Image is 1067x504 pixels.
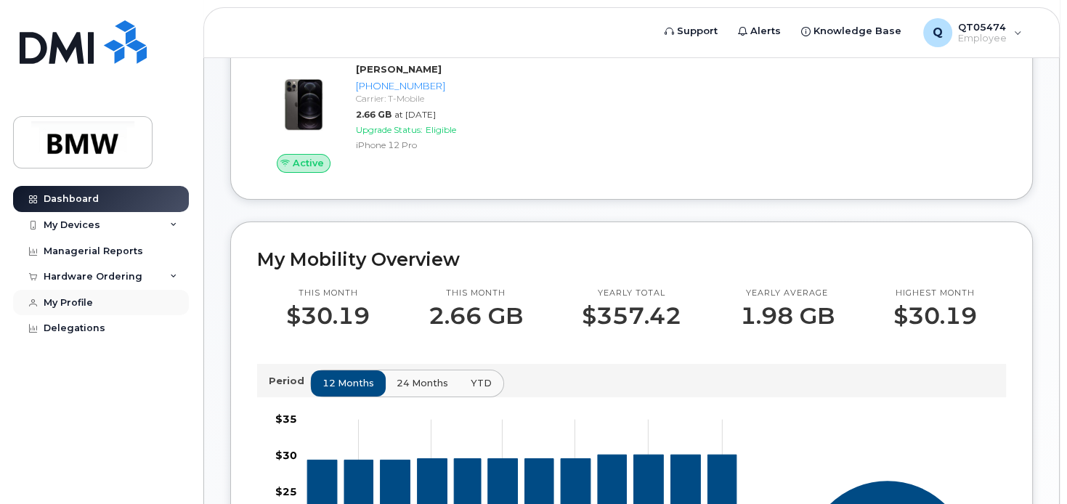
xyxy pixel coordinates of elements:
[286,288,370,299] p: This month
[356,139,490,151] div: iPhone 12 Pro
[933,24,943,41] span: Q
[397,376,448,390] span: 24 months
[356,92,490,105] div: Carrier: T-Mobile
[740,303,835,329] p: 1.98 GB
[293,156,324,170] span: Active
[257,62,495,173] a: Active[PERSON_NAME][PHONE_NUMBER]Carrier: T-Mobile2.66 GBat [DATE]Upgrade Status:EligibleiPhone 1...
[893,303,977,329] p: $30.19
[958,33,1007,44] span: Employee
[740,288,835,299] p: Yearly average
[286,303,370,329] p: $30.19
[275,412,297,426] tspan: $35
[356,109,391,120] span: 2.66 GB
[356,124,423,135] span: Upgrade Status:
[394,109,436,120] span: at [DATE]
[426,124,456,135] span: Eligible
[471,376,492,390] span: YTD
[913,18,1032,47] div: QT05474
[356,79,490,93] div: [PHONE_NUMBER]
[356,63,442,75] strong: [PERSON_NAME]
[275,485,297,498] tspan: $25
[654,17,728,46] a: Support
[677,24,718,38] span: Support
[429,303,523,329] p: 2.66 GB
[958,21,1007,33] span: QT05474
[269,70,338,139] img: image20231002-3703462-zcwrqf.jpeg
[814,24,901,38] span: Knowledge Base
[791,17,912,46] a: Knowledge Base
[1004,441,1056,493] iframe: Messenger Launcher
[750,24,781,38] span: Alerts
[728,17,791,46] a: Alerts
[269,374,310,388] p: Period
[582,303,681,329] p: $357.42
[257,248,1006,270] h2: My Mobility Overview
[429,288,523,299] p: This month
[582,288,681,299] p: Yearly total
[275,449,297,462] tspan: $30
[893,288,977,299] p: Highest month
